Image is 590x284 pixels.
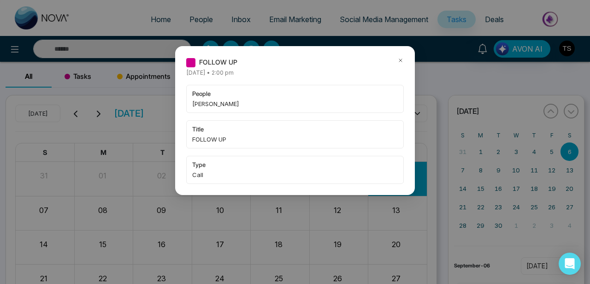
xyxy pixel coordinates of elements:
span: FOLLOW UP [192,135,398,144]
div: Open Intercom Messenger [559,253,581,275]
span: people [192,89,398,98]
span: [DATE] • 2:00 pm [186,69,234,76]
span: title [192,124,398,134]
span: type [192,160,398,169]
span: Call [192,170,398,179]
span: FOLLOW UP [199,57,237,67]
span: [PERSON_NAME] [192,99,398,108]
